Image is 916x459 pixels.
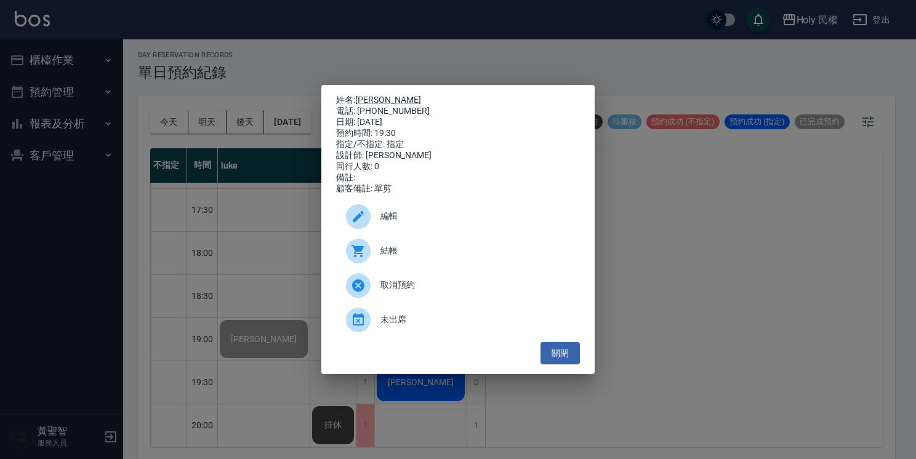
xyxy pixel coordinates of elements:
[336,268,580,303] div: 取消預約
[540,342,580,365] button: 關閉
[380,210,570,223] span: 編輯
[336,95,580,106] p: 姓名:
[336,234,580,268] a: 結帳
[336,303,580,337] div: 未出席
[336,106,580,117] div: 電話: [PHONE_NUMBER]
[336,183,580,194] div: 顧客備註: 單剪
[336,117,580,128] div: 日期: [DATE]
[380,313,570,326] span: 未出席
[336,150,580,161] div: 設計師: [PERSON_NAME]
[336,199,580,234] div: 編輯
[336,172,580,183] div: 備註:
[355,95,421,105] a: [PERSON_NAME]
[380,244,570,257] span: 結帳
[336,161,580,172] div: 同行人數: 0
[336,128,580,139] div: 預約時間: 19:30
[336,139,580,150] div: 指定/不指定: 指定
[380,279,570,292] span: 取消預約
